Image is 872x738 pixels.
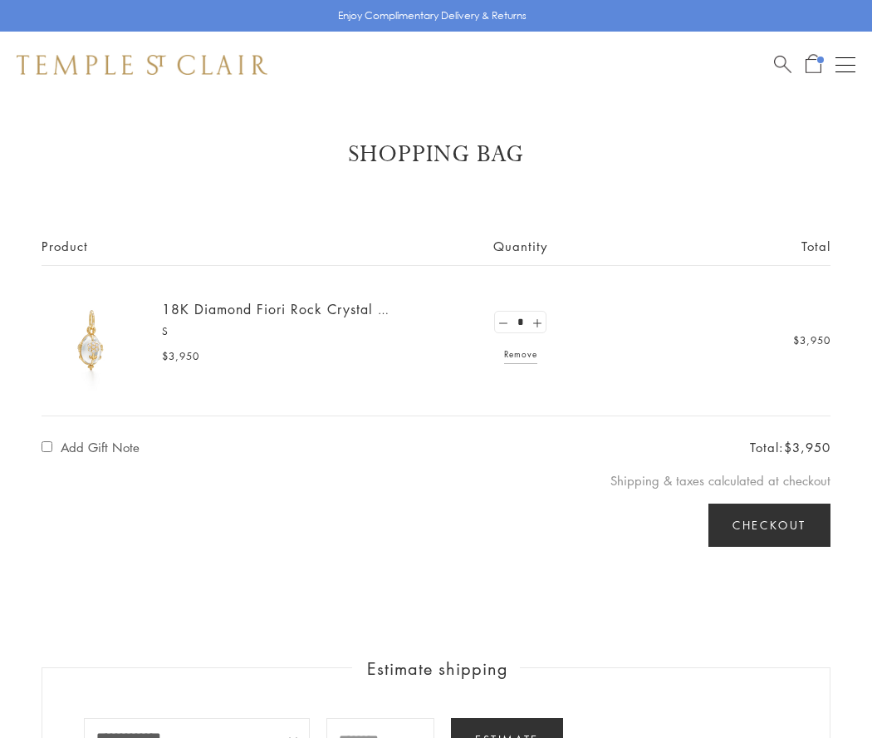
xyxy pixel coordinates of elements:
[835,55,855,75] button: Open navigation
[61,439,140,455] label: Add Gift Note
[42,140,830,170] h1: Shopping Bag
[352,655,520,682] h2: Estimate shipping
[504,345,537,363] a: Remove
[42,236,141,266] span: Product
[42,291,141,391] img: P51889-E11FIORI
[806,54,821,75] a: Open Shopping Bag
[338,7,527,24] p: Enjoy Complimentary Delivery & Returns
[17,55,267,75] img: Temple St. Clair
[495,312,512,332] a: Set quantity to 0
[774,54,791,75] a: Search
[162,323,390,340] p: S
[162,300,422,318] a: 18K Diamond Fiori Rock Crystal Amulet
[162,348,199,365] span: $3,950
[784,439,830,455] span: $3,950
[708,504,830,547] button: Checkout
[529,312,546,332] a: Set quantity to 2
[436,470,830,491] p: Shipping & taxes calculated at checkout
[793,332,830,349] span: $3,950
[436,437,830,458] p: Total:
[650,236,830,266] span: Total
[390,236,650,266] span: Quantity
